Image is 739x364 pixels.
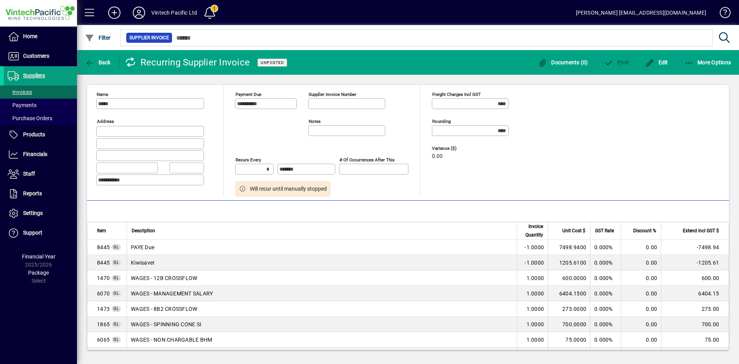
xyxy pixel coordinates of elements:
[548,317,590,332] td: 700.0000
[590,317,621,332] td: 0.000%
[621,332,661,347] td: 0.00
[97,226,106,235] span: Item
[538,59,588,65] span: Documents (0)
[602,55,631,69] button: Post
[4,184,77,203] a: Reports
[97,290,110,297] span: WAGES - MANAGEMENT SALARY
[97,320,110,328] span: WAGES - SPINNING CONE SI
[77,55,119,69] app-page-header-button: Back
[645,59,668,65] span: Edit
[661,240,729,255] td: -7498.94
[83,31,113,45] button: Filter
[4,86,77,99] a: Invoices
[4,112,77,125] a: Purchase Orders
[517,240,548,255] td: -1.0000
[127,240,517,255] td: PAYE Due
[548,240,590,255] td: 7498.9400
[250,185,327,193] span: Will recur until manually stopped
[590,332,621,347] td: 0.000%
[604,59,629,65] span: ost
[8,115,52,121] span: Purchase Orders
[23,210,43,216] span: Settings
[97,243,110,251] span: PAYE Due
[432,153,443,159] span: 0.00
[23,72,45,79] span: Suppliers
[661,286,729,301] td: 6404.15
[97,336,110,344] span: WAGES - NON CHARGABLE BHM
[517,286,548,301] td: 1.0000
[114,291,119,295] span: GL
[97,259,110,267] span: PAYE Due
[432,92,481,97] mat-label: Freight charges incl GST
[621,240,661,255] td: 0.00
[4,27,77,46] a: Home
[85,59,111,65] span: Back
[590,240,621,255] td: 0.000%
[621,286,661,301] td: 0.00
[621,270,661,286] td: 0.00
[595,226,614,235] span: GST Rate
[261,60,284,65] span: Unposted
[432,146,478,151] span: Variance ($)
[97,274,110,282] span: WAGES - 12B CROSSFLOW
[661,347,729,363] td: 234.00
[127,347,517,363] td: WAGES - NON CHARGABLE HB
[309,92,356,97] mat-label: Supplier invoice number
[23,190,42,196] span: Reports
[643,55,670,69] button: Edit
[522,222,543,239] span: Invoice Quantity
[309,119,321,124] mat-label: Notes
[97,92,108,97] mat-label: Name
[4,204,77,223] a: Settings
[661,332,729,347] td: 75.00
[621,317,661,332] td: 0.00
[621,347,661,363] td: 0.00
[633,226,656,235] span: Discount %
[683,226,719,235] span: Extend incl GST $
[562,226,585,235] span: Unit Cost $
[684,59,731,65] span: More Options
[114,245,119,249] span: GL
[590,255,621,270] td: 0.000%
[127,255,517,270] td: Kiwisaver
[590,301,621,317] td: 0.000%
[127,270,517,286] td: WAGES - 12B CROSSFLOW
[617,59,621,65] span: P
[714,2,729,27] a: Knowledge Base
[114,260,119,265] span: GL
[682,55,733,69] button: More Options
[517,301,548,317] td: 1.0000
[576,7,706,19] div: [PERSON_NAME] [EMAIL_ADDRESS][DOMAIN_NAME]
[127,286,517,301] td: WAGES - MANAGEMENT SALARY
[97,305,110,313] span: WAGES - 8B2 CROSSFLOW
[151,7,197,19] div: Vintech Pacific Ltd
[4,125,77,144] a: Products
[4,47,77,66] a: Customers
[590,286,621,301] td: 0.000%
[127,301,517,317] td: WAGES - 8B2 CROSSFLOW
[23,53,49,59] span: Customers
[517,347,548,363] td: 1.0000
[125,56,250,69] div: Recurring Supplier Invoice
[590,347,621,363] td: 0.000%
[339,157,395,163] mat-label: # of occurrences after this
[127,317,517,332] td: WAGES - SPINNING CONE SI
[132,226,155,235] span: Description
[114,307,119,311] span: GL
[548,347,590,363] td: 234.0000
[517,270,548,286] td: 1.0000
[23,230,42,236] span: Support
[548,301,590,317] td: 273.0000
[4,164,77,184] a: Staff
[127,332,517,347] td: WAGES - NON CHARGABLE BHM
[548,270,590,286] td: 600.0000
[23,151,47,157] span: Financials
[8,89,32,95] span: Invoices
[85,35,111,41] span: Filter
[114,276,119,280] span: GL
[621,255,661,270] td: 0.00
[548,332,590,347] td: 75.0000
[23,131,45,138] span: Products
[129,34,169,42] span: Supplier Invoice
[536,55,590,69] button: Documents (0)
